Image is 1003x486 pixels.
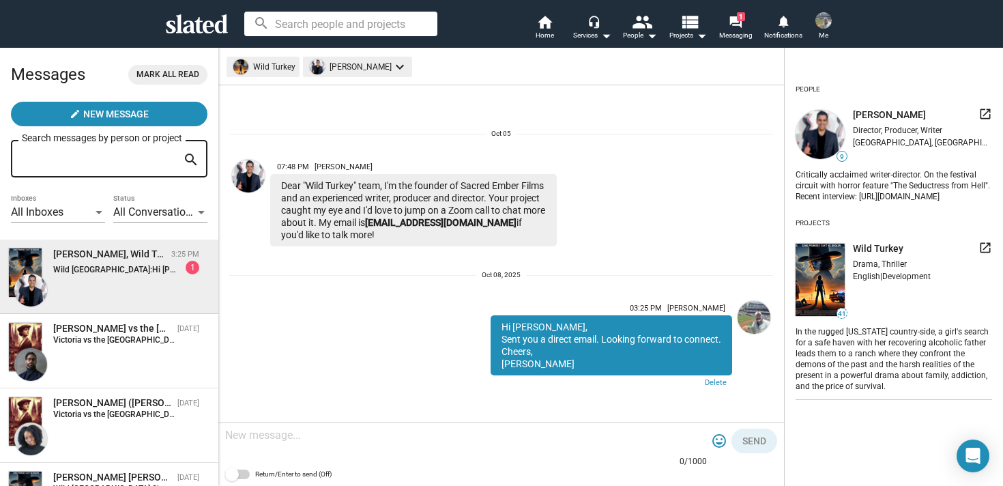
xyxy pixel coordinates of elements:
[742,429,766,453] span: Send
[186,261,199,274] div: 1
[853,138,992,147] div: [GEOGRAPHIC_DATA], [GEOGRAPHIC_DATA], [GEOGRAPHIC_DATA]
[643,27,660,44] mat-icon: arrow_drop_down
[796,167,992,203] div: Critically acclaimed writer-director. On the festival circuit with horror feature "The Seductress...
[70,109,81,119] mat-icon: create
[630,304,662,313] span: 03:25 PM
[738,301,770,334] img: Jay Fjestad
[837,153,847,161] span: 9
[664,14,712,44] button: Projects
[277,162,309,171] span: 07:48 PM
[255,466,332,483] span: Return/Enter to send (Off)
[796,244,845,317] img: undefined
[693,27,710,44] mat-icon: arrow_drop_down
[536,27,554,44] span: Home
[853,272,880,281] span: English
[183,149,199,171] mat-icon: search
[759,14,807,44] a: Notifications
[392,59,408,75] mat-icon: keyboard_arrow_down
[491,315,732,375] div: Hi [PERSON_NAME], Sent you a direct email. Looking forward to connect. Cheers, [PERSON_NAME]
[623,27,657,44] div: People
[680,12,699,31] mat-icon: view_list
[14,274,47,306] img: Andrew de Burgh
[737,12,745,21] span: 1
[177,324,199,333] time: [DATE]
[14,348,47,381] img: Poya Shohani
[853,242,903,255] span: Wild Turkey
[11,205,63,218] span: All Inboxes
[796,80,820,99] div: People
[712,14,759,44] a: 1Messaging
[53,335,188,345] strong: Victoria vs the [GEOGRAPHIC_DATA]:
[735,298,773,395] a: Jay Fjestad
[719,27,753,44] span: Messaging
[853,109,926,121] span: [PERSON_NAME]
[711,433,727,449] mat-icon: tag_faces
[11,58,85,91] h2: Messages
[632,12,652,31] mat-icon: people
[152,265,484,274] span: Hi [PERSON_NAME], Sent you a direct email. Looking forward to connect. [PERSON_NAME]
[53,397,172,410] div: Lania Stewart (Lania Kayell), Victoria vs the United States
[729,15,742,28] mat-icon: forum
[853,259,907,269] span: Drama, Thriller
[315,162,373,171] span: [PERSON_NAME]
[177,473,199,482] time: [DATE]
[587,15,600,27] mat-icon: headset_mic
[853,126,992,135] div: Director, Producer, Writer
[128,65,207,85] button: Mark all read
[957,440,989,472] div: Open Intercom Messenger
[731,429,777,453] button: Send
[978,241,992,255] mat-icon: launch
[807,10,840,45] button: Jay FjestadMe
[229,157,267,249] a: Andrew de Burgh
[667,304,725,313] span: [PERSON_NAME]
[270,174,557,246] div: Dear "Wild Turkey" team, I'm the founder of Sacred Ember Films and an experienced writer, produce...
[598,27,614,44] mat-icon: arrow_drop_down
[232,160,265,192] img: Andrew de Burgh
[880,272,882,281] span: |
[171,250,199,259] time: 3:25 PM
[53,410,188,419] strong: Victoria vs the [GEOGRAPHIC_DATA]:
[53,471,172,484] div: James Cullen Bressack, Wild Turkey
[669,27,707,44] span: Projects
[521,14,568,44] a: Home
[573,27,611,44] div: Services
[365,217,517,228] a: [EMAIL_ADDRESS][DOMAIN_NAME]
[978,107,992,121] mat-icon: launch
[819,27,828,44] span: Me
[83,102,149,126] span: New Message
[53,248,166,261] div: Andrew de Burgh, Wild Turkey
[53,322,172,335] div: Poya Shohani, Victoria vs the United States
[796,110,845,159] img: undefined
[536,14,553,30] mat-icon: home
[9,248,42,297] img: Wild Turkey
[9,323,42,371] img: Victoria vs the United States
[303,57,412,77] mat-chip: [PERSON_NAME]
[616,14,664,44] button: People
[14,423,47,455] img: Lania Stewart (Lania Kayell)
[9,397,42,446] img: Victoria vs the United States
[882,272,931,281] span: Development
[136,68,199,82] span: Mark all read
[680,457,707,468] mat-hint: 0/1000
[796,214,830,233] div: Projects
[764,27,802,44] span: Notifications
[244,12,437,36] input: Search people and projects
[815,12,832,29] img: Jay Fjestad
[491,375,732,392] a: Delete
[796,324,992,392] div: In the rugged [US_STATE] country-side, a girl's search for a safe haven with her recovering alcoh...
[11,102,207,126] button: New Message
[113,205,197,218] span: All Conversations
[53,265,152,274] strong: Wild [GEOGRAPHIC_DATA]:
[837,310,847,318] span: 41
[177,399,199,408] time: [DATE]
[310,59,325,74] img: undefined
[568,14,616,44] button: Services
[776,14,789,27] mat-icon: notifications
